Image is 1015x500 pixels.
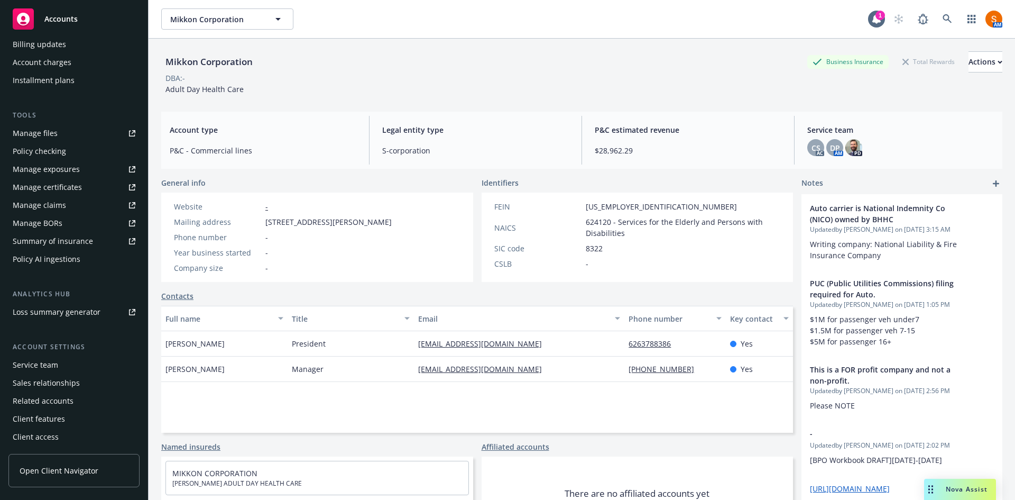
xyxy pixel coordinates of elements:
[13,54,71,71] div: Account charges
[937,8,958,30] a: Search
[8,72,140,89] a: Installment plans
[265,202,268,212] a: -
[161,177,206,188] span: General info
[13,393,73,410] div: Related accounts
[968,52,1002,72] div: Actions
[482,177,519,188] span: Identifiers
[961,8,982,30] a: Switch app
[8,304,140,321] a: Loss summary generator
[172,479,462,488] span: [PERSON_NAME] ADULT DAY HEALTH CARE
[265,216,392,228] span: [STREET_ADDRESS][PERSON_NAME]
[811,142,820,153] span: CS
[807,124,994,135] span: Service team
[801,194,1002,269] div: Auto carrier is National Indemnity Co (NICO) owned by BHHCUpdatedby [PERSON_NAME] on [DATE] 3:15 ...
[494,243,582,254] div: SIC code
[924,479,937,500] div: Drag to move
[810,484,890,494] a: [URL][DOMAIN_NAME]
[8,197,140,214] a: Manage claims
[292,313,398,324] div: Title
[165,84,244,94] span: Adult Day Health Care
[161,290,193,302] a: Contacts
[8,375,140,392] a: Sales relationships
[13,357,58,374] div: Service team
[418,339,550,349] a: [EMAIL_ADDRESS][DOMAIN_NAME]
[8,429,140,446] a: Client access
[807,55,889,68] div: Business Insurance
[8,161,140,178] a: Manage exposures
[172,468,257,478] a: MIKKON CORPORATION
[494,201,582,212] div: FEIN
[265,262,268,274] span: -
[174,262,261,274] div: Company size
[897,55,960,68] div: Total Rewards
[8,393,140,410] a: Related accounts
[810,441,994,450] span: Updated by [PERSON_NAME] on [DATE] 2:02 PM
[13,233,93,250] div: Summary of insurance
[968,51,1002,72] button: Actions
[13,429,59,446] div: Client access
[165,363,225,375] span: [PERSON_NAME]
[629,339,679,349] a: 6263788386
[494,258,582,269] div: CSLB
[8,411,140,428] a: Client features
[174,201,261,212] div: Website
[414,306,624,331] button: Email
[810,225,994,234] span: Updated by [PERSON_NAME] on [DATE] 3:15 AM
[810,428,966,439] span: -
[8,357,140,374] a: Service team
[730,313,777,324] div: Key contact
[265,247,268,258] span: -
[845,139,862,156] img: photo
[265,232,268,243] span: -
[292,363,324,375] span: Manager
[382,124,569,135] span: Legal entity type
[810,364,966,386] span: This is a FOR profit company and not a non-profit.
[161,8,293,30] button: Mikkon Corporation
[586,243,603,254] span: 8322
[810,386,994,396] span: Updated by [PERSON_NAME] on [DATE] 2:56 PM
[13,304,100,321] div: Loss summary generator
[165,313,272,324] div: Full name
[170,145,356,156] span: P&C - Commercial lines
[174,232,261,243] div: Phone number
[418,364,550,374] a: [EMAIL_ADDRESS][DOMAIN_NAME]
[418,313,608,324] div: Email
[165,72,185,84] div: DBA: -
[830,142,840,153] span: DP
[875,11,885,20] div: 1
[741,363,753,375] span: Yes
[985,11,1002,28] img: photo
[888,8,909,30] a: Start snowing
[13,161,80,178] div: Manage exposures
[810,401,855,411] span: Please NOTE
[801,356,1002,420] div: This is a FOR profit company and not a non-profit.Updatedby [PERSON_NAME] on [DATE] 2:56 PMPlease...
[586,258,588,269] span: -
[20,465,98,476] span: Open Client Navigator
[8,36,140,53] a: Billing updates
[624,306,725,331] button: Phone number
[629,364,703,374] a: [PHONE_NUMBER]
[8,342,140,352] div: Account settings
[595,145,781,156] span: $28,962.29
[13,125,58,142] div: Manage files
[13,411,65,428] div: Client features
[990,177,1002,190] a: add
[946,485,988,494] span: Nova Assist
[810,454,994,466] p: [BPO Workbook DRAFT][DATE]-[DATE]
[810,203,966,225] span: Auto carrier is National Indemnity Co (NICO) owned by BHHC
[13,36,66,53] div: Billing updates
[8,233,140,250] a: Summary of insurance
[170,124,356,135] span: Account type
[726,306,793,331] button: Key contact
[8,54,140,71] a: Account charges
[13,251,80,268] div: Policy AI ingestions
[8,143,140,160] a: Policy checking
[801,177,823,190] span: Notes
[288,306,414,331] button: Title
[586,201,737,212] span: [US_EMPLOYER_IDENTIFICATION_NUMBER]
[810,300,994,310] span: Updated by [PERSON_NAME] on [DATE] 1:05 PM
[8,110,140,121] div: Tools
[586,216,781,239] span: 624120 - Services for the Elderly and Persons with Disabilities
[8,179,140,196] a: Manage certificates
